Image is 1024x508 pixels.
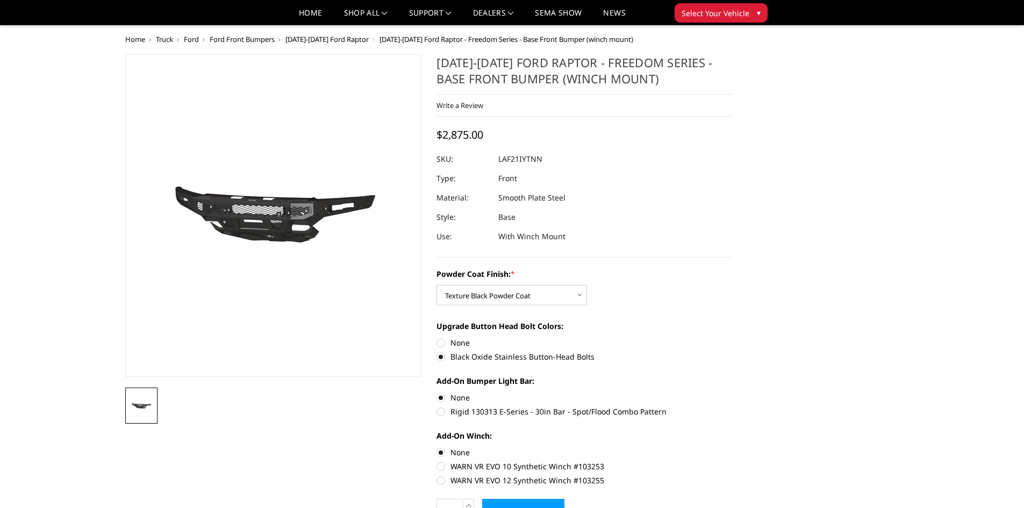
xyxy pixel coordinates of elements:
[436,227,490,246] dt: Use:
[436,447,733,458] label: None
[379,34,633,44] span: [DATE]-[DATE] Ford Raptor - Freedom Series - Base Front Bumper (winch mount)
[436,351,733,362] label: Black Oxide Stainless Button-Head Bolts
[125,54,422,377] a: 2021-2025 Ford Raptor - Freedom Series - Base Front Bumper (winch mount)
[436,127,483,142] span: $2,875.00
[436,149,490,169] dt: SKU:
[436,475,733,486] label: WARN VR EVO 12 Synthetic Winch #103255
[436,430,733,441] label: Add-On Winch:
[125,34,145,44] a: Home
[682,8,749,19] span: Select Your Vehicle
[498,227,565,246] dd: With Winch Mount
[535,9,582,25] a: SEMA Show
[285,34,369,44] a: [DATE]-[DATE] Ford Raptor
[436,208,490,227] dt: Style:
[675,3,768,23] button: Select Your Vehicle
[757,7,761,18] span: ▾
[436,392,733,403] label: None
[156,34,173,44] a: Truck
[436,461,733,472] label: WARN VR EVO 10 Synthetic Winch #103253
[473,9,514,25] a: Dealers
[409,9,452,25] a: Support
[498,188,565,208] dd: Smooth Plate Steel
[436,169,490,188] dt: Type:
[498,169,517,188] dd: Front
[299,9,322,25] a: Home
[603,9,625,25] a: News
[436,337,733,348] label: None
[344,9,388,25] a: shop all
[436,188,490,208] dt: Material:
[184,34,199,44] a: Ford
[210,34,275,44] a: Ford Front Bumpers
[436,406,733,417] label: Rigid 130313 E-Series - 30in Bar - Spot/Flood Combo Pattern
[436,54,733,95] h1: [DATE]-[DATE] Ford Raptor - Freedom Series - Base Front Bumper (winch mount)
[436,268,733,280] label: Powder Coat Finish:
[436,101,483,110] a: Write a Review
[436,320,733,332] label: Upgrade Button Head Bolt Colors:
[498,149,542,169] dd: LAF21IYTNN
[436,375,733,387] label: Add-On Bumper Light Bar:
[128,400,154,412] img: 2021-2025 Ford Raptor - Freedom Series - Base Front Bumper (winch mount)
[498,208,515,227] dd: Base
[970,456,1024,508] iframe: Chat Widget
